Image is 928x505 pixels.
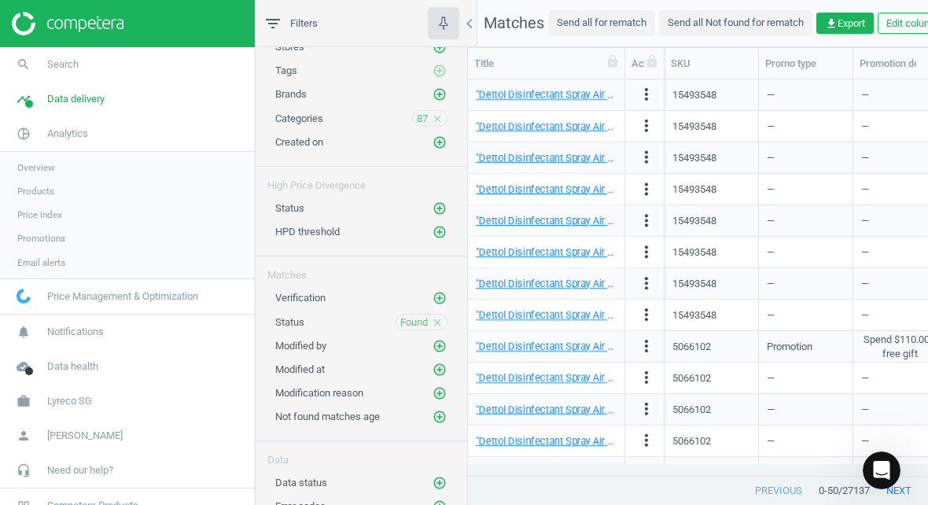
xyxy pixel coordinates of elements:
span: Status [275,202,304,214]
span: 0 - 50 [819,484,838,498]
i: add_circle_outline [433,201,447,216]
button: add_circle_outline [432,475,447,491]
a: "Dettol Disinfectant Spray Air Freshener Morning Dew - 450ML", 08850360033314 [476,341,837,352]
i: get_app [825,17,838,30]
i: more_vert [637,400,656,418]
i: search [9,50,39,79]
button: add_circle_outline [432,135,447,150]
div: — [767,175,845,203]
i: person [9,421,39,451]
button: previous [738,477,819,505]
a: "Dettol Disinfectant Spray Air Freshener 450ml - Lemon", Empty [476,183,755,195]
button: more_vert [637,431,656,452]
iframe: Intercom live chat [863,452,900,489]
span: Modified by [275,340,326,352]
i: more_vert [637,274,656,293]
i: more_vert [637,179,656,198]
i: more_vert [637,116,656,135]
i: more_vert [637,242,656,261]
div: 15493548 [672,277,716,291]
a: "Dettol Disinfectant Spray Air Freshener 450ml - Lemon", Empty [476,246,755,258]
div: — [767,396,845,423]
div: 15493548 [672,308,716,323]
span: Data delivery [47,92,105,106]
button: Send all for rematch [548,10,655,35]
button: add_circle_outline [432,224,447,240]
div: 5066102 [672,434,711,448]
span: Export [825,17,865,31]
div: 15493548 [672,88,716,102]
span: Modified at [275,363,325,375]
div: — [767,301,845,329]
div: — [767,270,845,297]
span: Created on [275,136,323,148]
i: add_circle_outline [433,410,447,424]
div: 5066102 [672,371,711,385]
button: add_circle_outline [432,362,447,378]
span: HPD threshold [275,226,340,238]
span: Promotions [17,232,65,245]
button: more_vert [637,148,656,168]
i: more_vert [637,211,656,230]
i: more_vert [637,337,656,356]
span: Matches [484,13,544,32]
a: "Dettol Disinfectant Spray Air Freshener Morning Dew - 450ML", 08850360033314 [476,435,837,447]
span: Price Management & Optimization [47,289,198,304]
a: "Dettol Disinfectant Spray Air Freshener 450ml - Lemon", Empty [476,120,755,132]
span: Stores [275,41,304,53]
img: wGWNvw8QSZomAAAAABJRU5ErkJggg== [17,289,31,304]
i: headset_mic [9,455,39,485]
a: "Dettol Disinfectant Spray Air Freshener 450ml - Lemon", Empty [476,278,755,289]
div: — [767,238,845,266]
div: SKU [671,57,752,71]
div: Title [474,57,618,71]
button: add_circle_outline [432,409,447,425]
i: more_vert [637,85,656,104]
i: timeline [9,84,39,114]
i: more_vert [637,431,656,450]
div: 5066102 [672,340,711,354]
button: more_vert [637,274,656,294]
span: Data status [275,477,327,488]
div: — [767,459,845,486]
div: 15493548 [672,245,716,260]
button: more_vert [637,305,656,326]
button: more_vert [637,242,656,263]
i: more_vert [637,305,656,324]
i: work [9,386,39,416]
button: add_circle_outline [432,87,447,102]
button: more_vert [637,337,656,357]
button: more_vert [637,400,656,420]
div: High Price Divergence [256,167,467,193]
span: Email alerts [17,256,65,269]
i: notifications [9,317,39,347]
i: add_circle_outline [433,386,447,400]
button: add_circle_outline [432,201,447,216]
span: Products [17,185,54,197]
i: pie_chart_outlined [9,119,39,149]
i: close [432,113,443,124]
i: add_circle_outline [433,40,447,54]
i: add_circle_outline [433,225,447,239]
i: filter_list [263,14,282,33]
span: Need our help? [47,463,113,477]
span: Data health [47,359,98,374]
div: Promotion [767,333,845,360]
i: add_circle_outline [433,135,447,149]
div: — [767,81,845,109]
i: add_circle_outline [433,339,447,353]
button: add_circle_outline [432,63,447,79]
i: cloud_done [9,352,39,382]
span: [PERSON_NAME] [47,429,123,443]
i: more_vert [637,148,656,167]
div: — [767,144,845,171]
span: Categories [275,112,323,124]
span: Overview [17,161,55,174]
div: — [767,427,845,455]
i: add_circle_outline [433,291,447,305]
span: Search [47,57,79,72]
button: next [870,477,928,505]
div: 15493548 [672,120,716,134]
span: Price index [17,208,62,221]
div: Matches [256,256,467,282]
